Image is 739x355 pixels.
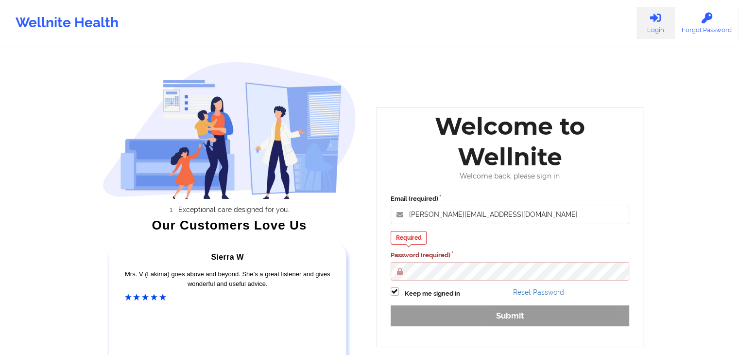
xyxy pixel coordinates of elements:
[384,111,636,172] div: Welcome to Wellnite
[391,194,630,204] label: Email (required)
[405,289,460,299] label: Keep me signed in
[103,220,356,230] div: Our Customers Love Us
[674,7,739,39] a: Forgot Password
[636,7,674,39] a: Login
[111,206,356,213] li: Exceptional care designed for you.
[103,61,356,199] img: wellnite-auth-hero_200.c722682e.png
[391,250,630,260] label: Password (required)
[513,288,564,296] a: Reset Password
[211,253,244,261] span: Sierra W
[125,269,331,289] div: Mrs. V (Lakima) goes above and beyond. She’s a great listener and gives wonderful and useful advice.
[391,206,630,224] input: Email address
[391,231,427,245] div: Required
[384,172,636,180] div: Welcome back, please sign in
